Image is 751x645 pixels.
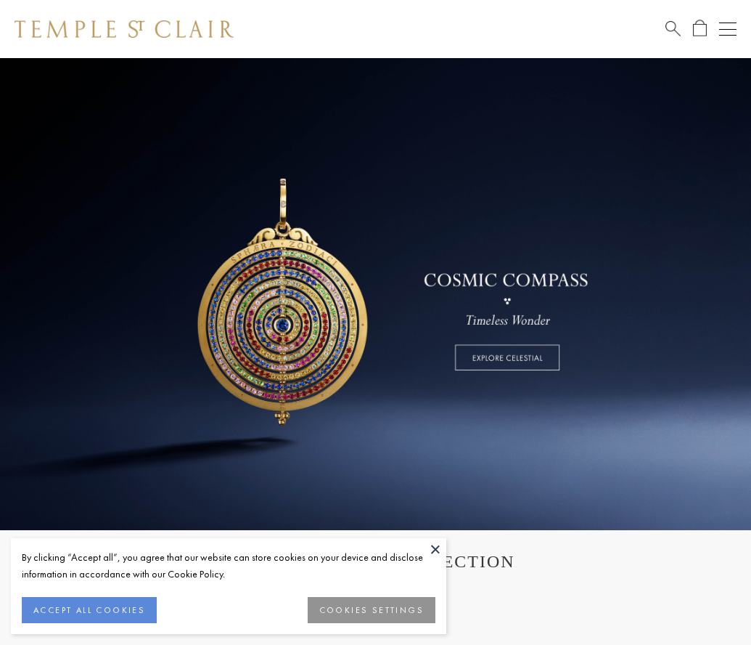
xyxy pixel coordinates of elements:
div: By clicking “Accept all”, you agree that our website can store cookies on your device and disclos... [22,549,435,583]
button: Open navigation [719,20,736,38]
a: Search [665,20,681,38]
img: Temple St. Clair [15,20,234,38]
button: ACCEPT ALL COOKIES [22,597,157,623]
button: COOKIES SETTINGS [308,597,435,623]
a: Open Shopping Bag [693,20,707,38]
